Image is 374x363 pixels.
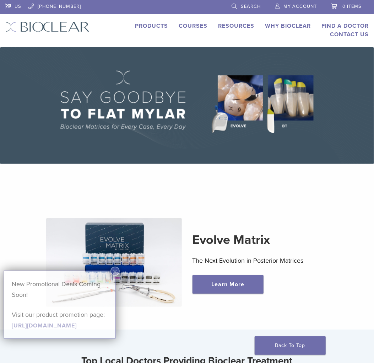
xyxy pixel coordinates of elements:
a: Why Bioclear [265,22,311,30]
button: Close [110,267,120,276]
a: [URL][DOMAIN_NAME] [12,322,77,329]
a: Learn More [193,275,264,294]
a: Courses [179,22,207,30]
span: My Account [283,4,317,9]
a: Resources [218,22,254,30]
p: Visit our product promotion page: [12,309,108,331]
img: Bioclear [5,22,90,32]
a: Back To Top [255,336,326,355]
h2: Evolve Matrix [193,231,328,249]
p: New Promotional Deals Coming Soon! [12,279,108,300]
a: Contact Us [330,31,369,38]
img: Evolve Matrix [46,218,181,307]
p: The Next Evolution in Posterior Matrices [193,255,328,266]
a: Products [135,22,168,30]
a: Find A Doctor [321,22,369,30]
span: 0 items [342,4,362,9]
span: Search [241,4,261,9]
